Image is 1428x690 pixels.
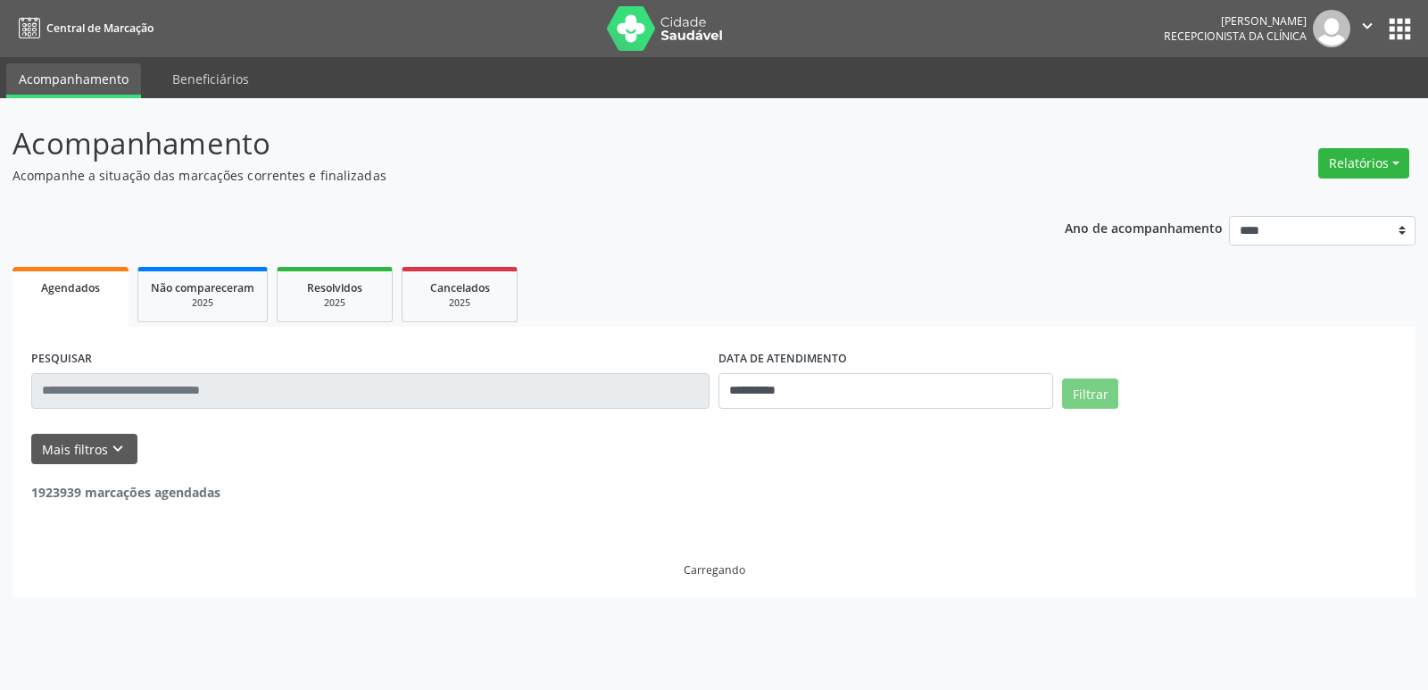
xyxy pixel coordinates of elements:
[1318,148,1409,179] button: Relatórios
[1350,10,1384,47] button: 
[31,345,92,373] label: PESQUISAR
[46,21,154,36] span: Central de Marcação
[684,562,745,578] div: Carregando
[1384,13,1416,45] button: apps
[415,296,504,310] div: 2025
[307,280,362,295] span: Resolvidos
[1065,216,1223,238] p: Ano de acompanhamento
[430,280,490,295] span: Cancelados
[1357,16,1377,36] i: 
[6,63,141,98] a: Acompanhamento
[31,484,220,501] strong: 1923939 marcações agendadas
[160,63,262,95] a: Beneficiários
[290,296,379,310] div: 2025
[108,439,128,459] i: keyboard_arrow_down
[41,280,100,295] span: Agendados
[1164,29,1307,44] span: Recepcionista da clínica
[12,166,994,185] p: Acompanhe a situação das marcações correntes e finalizadas
[31,434,137,465] button: Mais filtroskeyboard_arrow_down
[1164,13,1307,29] div: [PERSON_NAME]
[12,121,994,166] p: Acompanhamento
[12,13,154,43] a: Central de Marcação
[1062,378,1118,409] button: Filtrar
[718,345,847,373] label: DATA DE ATENDIMENTO
[151,280,254,295] span: Não compareceram
[1313,10,1350,47] img: img
[151,296,254,310] div: 2025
